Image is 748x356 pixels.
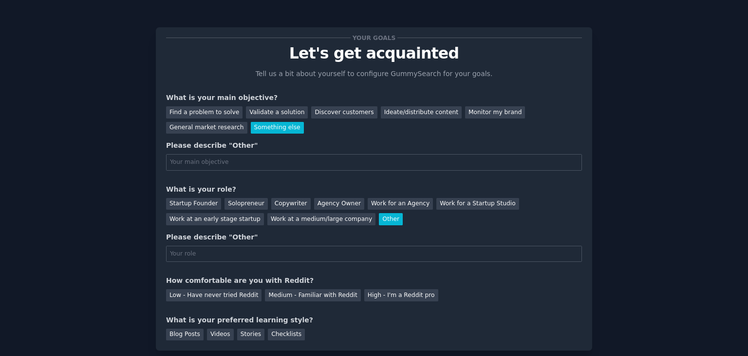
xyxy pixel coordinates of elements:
div: General market research [166,122,247,134]
div: Solopreneur [224,198,267,210]
div: What is your preferred learning style? [166,315,582,325]
div: Work for an Agency [368,198,433,210]
div: What is your role? [166,184,582,195]
div: Please describe "Other" [166,140,582,151]
input: Your main objective [166,154,582,171]
div: Medium - Familiar with Reddit [265,289,360,301]
div: Monitor my brand [465,106,525,119]
p: Let's get acquainted [166,45,582,62]
div: Checklists [268,329,305,341]
div: What is your main objective? [166,93,582,103]
div: Work at an early stage startup [166,213,264,225]
p: Tell us a bit about yourself to configure GummySearch for your goals. [251,69,497,79]
div: Other [379,213,403,225]
span: Your goals [351,33,397,43]
div: Please describe "Other" [166,232,582,242]
div: Startup Founder [166,198,221,210]
div: Ideate/distribute content [381,106,462,119]
div: Agency Owner [314,198,364,210]
input: Your role [166,246,582,262]
div: Find a problem to solve [166,106,243,119]
div: Low - Have never tried Reddit [166,289,262,301]
div: Blog Posts [166,329,204,341]
div: Videos [207,329,234,341]
div: Work at a medium/large company [267,213,375,225]
div: Validate a solution [246,106,308,119]
div: Discover customers [311,106,377,119]
div: Something else [251,122,304,134]
div: Stories [237,329,264,341]
div: How comfortable are you with Reddit? [166,276,582,286]
div: Copywriter [271,198,311,210]
div: High - I'm a Reddit pro [364,289,438,301]
div: Work for a Startup Studio [436,198,519,210]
